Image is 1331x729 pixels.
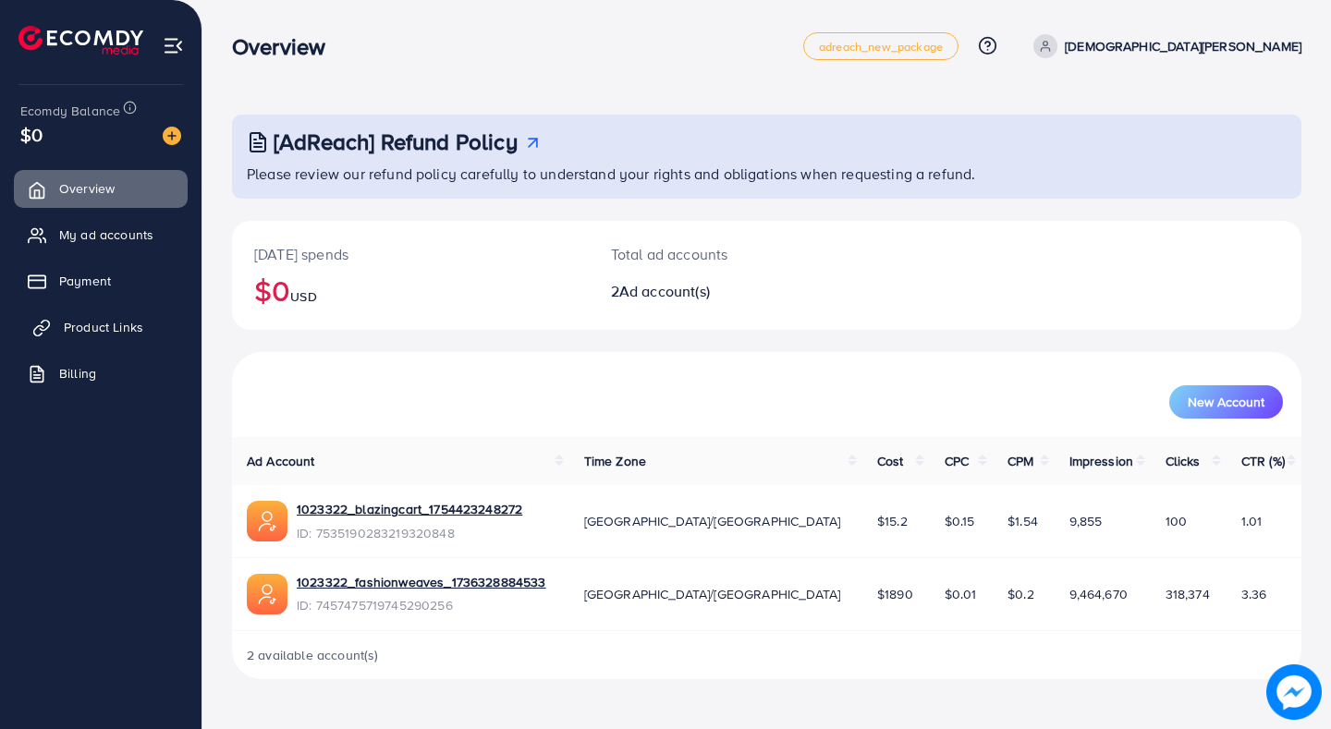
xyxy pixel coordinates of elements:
span: $0.2 [1007,585,1034,603]
span: New Account [1188,395,1264,408]
span: CTR (%) [1241,452,1285,470]
span: Cost [877,452,904,470]
span: 318,374 [1166,585,1210,603]
span: Ad account(s) [619,281,710,301]
p: Please review our refund policy carefully to understand your rights and obligations when requesti... [247,163,1290,185]
img: menu [163,35,184,56]
span: Clicks [1166,452,1201,470]
span: $0.15 [945,512,975,530]
p: Total ad accounts [611,243,834,265]
span: $0.01 [945,585,977,603]
a: Product Links [14,309,188,346]
span: 9,855 [1069,512,1103,530]
span: $15.2 [877,512,908,530]
p: [DATE] spends [254,243,567,265]
p: [DEMOGRAPHIC_DATA][PERSON_NAME] [1065,35,1301,57]
span: 1.01 [1241,512,1263,530]
span: Ecomdy Balance [20,102,120,120]
img: image [1272,670,1316,714]
a: Billing [14,355,188,392]
a: 1023322_fashionweaves_1736328884533 [297,573,546,591]
img: ic-ads-acc.e4c84228.svg [247,501,287,541]
h3: Overview [232,33,340,60]
span: Billing [59,364,96,383]
a: Payment [14,262,188,299]
span: Product Links [64,318,143,336]
a: My ad accounts [14,216,188,253]
span: 9,464,670 [1069,585,1128,603]
span: $1.54 [1007,512,1038,530]
span: 3.36 [1241,585,1267,603]
span: Payment [59,272,111,290]
h2: 2 [611,283,834,300]
img: ic-ads-acc.e4c84228.svg [247,574,287,614]
span: USD [290,287,316,306]
span: CPC [945,452,969,470]
span: [GEOGRAPHIC_DATA]/[GEOGRAPHIC_DATA] [584,512,841,530]
a: adreach_new_package [803,32,959,60]
span: Ad Account [247,452,315,470]
span: My ad accounts [59,225,153,244]
button: New Account [1169,385,1283,419]
img: logo [18,26,143,55]
span: $1890 [877,585,913,603]
span: [GEOGRAPHIC_DATA]/[GEOGRAPHIC_DATA] [584,585,841,603]
span: Impression [1069,452,1134,470]
span: ID: 7535190283219320848 [297,524,522,542]
h3: [AdReach] Refund Policy [274,128,518,155]
span: $0 [20,121,43,148]
span: Overview [59,179,115,198]
a: 1023322_blazingcart_1754423248272 [297,500,522,518]
a: [DEMOGRAPHIC_DATA][PERSON_NAME] [1026,34,1301,58]
img: image [163,127,181,145]
span: ID: 7457475719745290256 [297,596,546,614]
span: adreach_new_package [819,41,943,53]
span: Time Zone [584,452,646,470]
a: Overview [14,170,188,207]
h2: $0 [254,273,567,308]
span: CPM [1007,452,1033,470]
span: 100 [1166,512,1187,530]
span: 2 available account(s) [247,646,379,664]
